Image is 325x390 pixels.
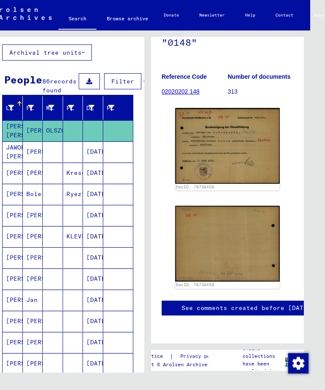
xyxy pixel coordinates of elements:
[6,104,14,113] div: Last Name
[228,73,291,80] b: Number of documents
[3,247,23,268] mat-cell: [PERSON_NAME]
[3,290,23,310] mat-cell: [PERSON_NAME]
[23,184,43,205] mat-cell: Boleslaw
[66,104,74,113] div: Place of Birth
[127,352,232,361] div: |
[83,353,103,374] mat-cell: [DATE]
[63,184,83,205] mat-cell: Ryezyval
[265,5,303,25] a: Contact
[107,101,125,115] div: Prisoner #
[3,353,23,374] mat-cell: [PERSON_NAME]
[127,361,232,368] p: Copyright © Arolsen Archives, 2021
[58,8,96,30] a: Search
[2,44,92,61] button: Archival tree units
[3,226,23,247] mat-cell: [PERSON_NAME]
[182,304,311,313] a: See comments created before [DATE]
[83,163,103,183] mat-cell: [DATE]
[83,205,103,226] mat-cell: [DATE]
[43,96,63,120] mat-header-cell: Maiden Name
[6,101,25,115] div: Last Name
[3,205,23,226] mat-cell: [PERSON_NAME]
[63,163,83,183] mat-cell: Kreschnitz
[83,247,103,268] mat-cell: [DATE]
[235,5,265,25] a: Help
[63,226,83,247] mat-cell: KLEVE
[23,163,43,183] mat-cell: [PERSON_NAME]
[23,96,43,120] mat-header-cell: First Name
[189,5,235,25] a: Newsletter
[86,101,105,115] div: Date of Birth
[228,87,293,96] p: 313
[63,96,83,120] mat-header-cell: Place of Birth
[23,205,43,226] mat-cell: [PERSON_NAME]
[23,247,43,268] mat-cell: [PERSON_NAME]
[83,141,103,162] mat-cell: [DATE]
[23,311,43,332] mat-cell: [PERSON_NAME]
[86,104,94,113] div: Date of Birth
[83,311,103,332] mat-cell: [DATE]
[154,5,189,25] a: Donate
[83,290,103,310] mat-cell: [DATE]
[23,268,43,289] mat-cell: [PERSON_NAME]
[23,353,43,374] mat-cell: [PERSON_NAME]
[176,185,214,189] a: DocID: 76730459
[83,332,103,353] mat-cell: [DATE]
[23,290,43,310] mat-cell: Jan
[43,120,63,141] mat-cell: OLSZOWA
[42,77,50,85] span: 86
[104,73,141,89] button: Filter
[23,141,43,162] mat-cell: [PERSON_NAME]
[26,104,34,113] div: First Name
[107,104,115,113] div: Prisoner #
[174,352,232,361] a: Privacy policy
[96,8,158,29] a: Browse archive
[162,73,207,80] b: Reference Code
[4,72,42,87] div: People
[175,108,280,183] img: 001.jpg
[3,268,23,289] mat-cell: [PERSON_NAME]
[288,353,308,373] img: Change consent
[3,163,23,183] mat-cell: [PERSON_NAME]
[3,184,23,205] mat-cell: [PERSON_NAME]
[83,268,103,289] mat-cell: [DATE]
[3,332,23,353] mat-cell: [PERSON_NAME]
[3,120,23,141] mat-cell: [PERSON_NAME] [PERSON_NAME]
[46,104,54,113] div: Maiden Name
[83,184,103,205] mat-cell: [DATE]
[23,332,43,353] mat-cell: [PERSON_NAME]
[3,141,23,162] mat-cell: JAWORSKA [PERSON_NAME]
[111,77,134,85] span: Filter
[23,120,43,141] mat-cell: [PERSON_NAME]
[42,77,77,94] span: records found
[26,101,45,115] div: First Name
[162,88,200,95] a: 02020202 148
[288,353,308,373] div: Change consent
[3,311,23,332] mat-cell: [PERSON_NAME]
[46,101,65,115] div: Maiden Name
[103,96,133,120] mat-header-cell: Prisoner #
[176,282,214,287] a: DocID: 76730459
[83,226,103,247] mat-cell: [DATE]
[83,96,103,120] mat-header-cell: Date of Birth
[66,101,85,115] div: Place of Birth
[3,96,23,120] mat-header-cell: Last Name
[175,206,280,281] img: 002.jpg
[23,226,43,247] mat-cell: [PERSON_NAME]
